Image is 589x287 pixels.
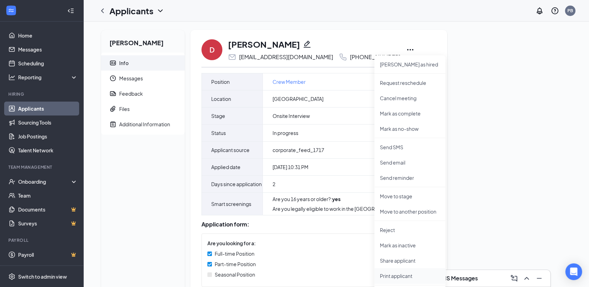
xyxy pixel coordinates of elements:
[18,202,78,216] a: DocumentsCrown
[303,40,311,48] svg: Pencil
[211,163,240,171] span: Applied date
[215,271,255,278] span: Seasonal Position
[438,274,478,282] h3: SMS Messages
[101,71,185,86] a: ClockMessages
[508,273,520,284] button: ComposeMessage
[521,273,532,284] button: ChevronUp
[109,121,116,128] svg: NoteActive
[380,257,440,264] p: Share applicant
[406,46,414,54] svg: Ellipses
[211,95,231,103] span: Location
[551,7,559,15] svg: QuestionInfo
[211,180,262,188] span: Days since application
[18,143,78,157] a: Talent Network
[119,71,179,86] span: Messages
[109,75,116,82] svg: Clock
[207,239,256,247] span: Are you looking for a:
[380,110,440,117] p: Mark as complete
[18,189,78,202] a: Team
[119,90,143,97] div: Feedback
[211,129,226,137] span: Status
[101,86,185,101] a: ReportFeedback
[565,263,582,280] div: Open Intercom Messenger
[67,7,74,14] svg: Collapse
[156,7,165,15] svg: ChevronDown
[273,78,306,86] a: Crew Member
[332,196,341,202] strong: yes
[380,174,440,181] p: Send reminder
[380,193,440,200] p: Move to stage
[380,208,440,215] p: Move to another position
[18,273,67,280] div: Switch to admin view
[510,274,518,282] svg: ComposeMessage
[380,144,440,151] p: Send SMS
[8,7,15,14] svg: WorkstreamLogo
[380,125,440,132] p: Mark as no-show
[228,38,300,50] h1: [PERSON_NAME]
[18,129,78,143] a: Job Postings
[211,78,230,86] span: Position
[273,129,298,136] span: In progress
[211,112,225,120] span: Stage
[380,242,440,249] p: Mark as inactive
[109,59,116,66] svg: ContactCard
[273,205,418,212] div: Are you legally eligible to work in the [GEOGRAPHIC_DATA]? :
[380,226,440,233] p: Reject
[273,196,418,202] div: Are you 16 years or older? :
[239,54,333,61] div: [EMAIL_ADDRESS][DOMAIN_NAME]
[101,30,185,53] h2: [PERSON_NAME]
[215,250,254,257] span: Full-time Position
[380,95,440,102] p: Cancel meeting
[273,95,323,102] span: [GEOGRAPHIC_DATA]
[18,29,78,42] a: Home
[109,105,116,112] svg: Paperclip
[273,112,310,119] span: Onsite Interview
[534,273,545,284] button: Minimize
[380,61,440,68] p: [PERSON_NAME] as hired
[8,164,76,170] div: Team Management
[119,59,129,66] div: Info
[101,55,185,71] a: ContactCardInfo
[109,5,153,17] h1: Applicants
[119,121,170,128] div: Additional Information
[18,216,78,230] a: SurveysCrown
[209,45,215,55] div: D
[535,7,544,15] svg: Notifications
[18,74,78,81] div: Reporting
[101,117,185,132] a: NoteActiveAdditional Information
[273,164,308,170] span: [DATE] 10:31 PM
[8,178,15,185] svg: UserCheck
[211,146,250,154] span: Applicant source
[98,7,107,15] svg: ChevronLeft
[18,248,78,262] a: PayrollCrown
[273,146,324,153] span: corporate_feed_1717
[215,260,256,268] span: Part-time Position
[380,159,440,166] p: Send email
[211,200,251,208] span: Smart screenings
[8,237,76,243] div: Payroll
[380,272,440,279] p: Print applicant
[18,102,78,115] a: Applicants
[109,90,116,97] svg: Report
[201,221,436,228] div: Application form:
[18,56,78,70] a: Scheduling
[18,178,72,185] div: Onboarding
[350,54,400,61] div: [PHONE_NUMBER]
[101,101,185,117] a: PaperclipFiles
[228,53,236,61] svg: Email
[119,105,130,112] div: Files
[567,8,573,14] div: PB
[522,274,531,282] svg: ChevronUp
[535,274,543,282] svg: Minimize
[339,53,347,61] svg: Phone
[380,79,440,86] p: Request reschedule
[8,91,76,97] div: Hiring
[18,42,78,56] a: Messages
[273,181,275,188] span: 2
[8,273,15,280] svg: Settings
[18,115,78,129] a: Sourcing Tools
[8,74,15,81] svg: Analysis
